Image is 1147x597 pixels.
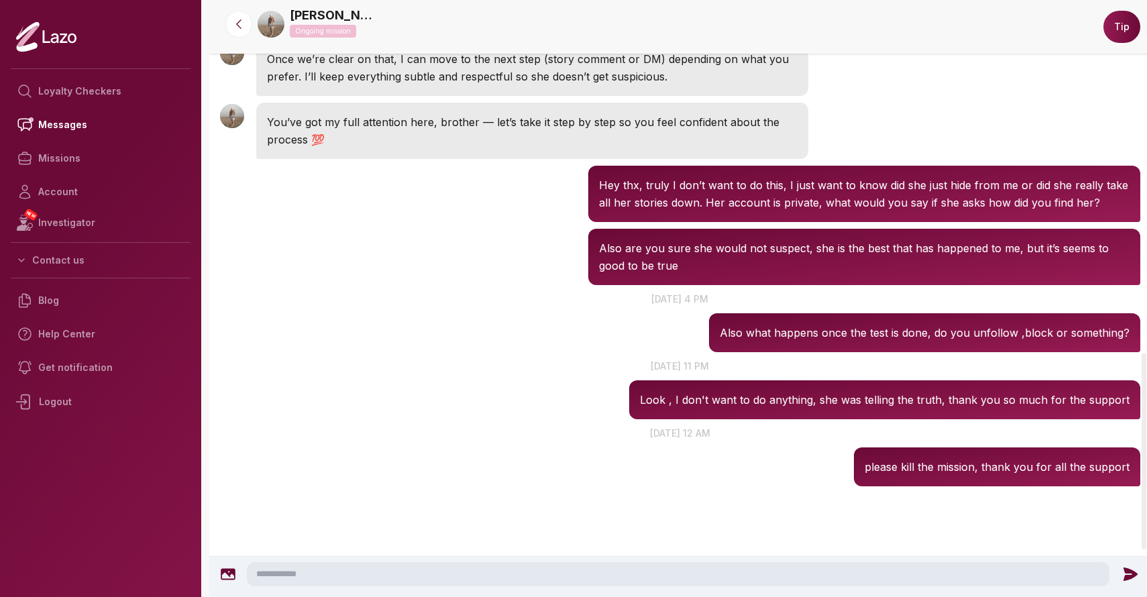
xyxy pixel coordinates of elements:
[599,239,1130,274] p: Also are you sure she would not suspect, she is the best that has happened to me, but it’s seems ...
[11,108,190,142] a: Messages
[267,113,798,148] p: You’ve got my full attention here, brother — let’s take it step by step so you feel confident abo...
[11,142,190,175] a: Missions
[720,324,1130,341] p: Also what happens once the test is done, do you unfollow ,block or something?
[258,11,284,38] img: b10d8b60-ea59-46b8-b99e-30469003c990
[11,209,190,237] a: NEWInvestigator
[11,351,190,384] a: Get notification
[23,208,38,221] span: NEW
[11,248,190,272] button: Contact us
[11,284,190,317] a: Blog
[11,317,190,351] a: Help Center
[640,391,1130,409] p: Look , I don't want to do anything, she was telling the truth, thank you so much for the support
[11,74,190,108] a: Loyalty Checkers
[11,384,190,419] div: Logout
[1103,11,1140,43] button: Tip
[267,50,798,85] p: Once we’re clear on that, I can move to the next step (story comment or DM) depending on what you...
[599,176,1130,211] p: Hey thx, truly I don’t want to do this, I just want to know did she just hide from me or did she ...
[11,175,190,209] a: Account
[290,6,377,25] a: [PERSON_NAME]
[865,458,1130,476] p: please kill the mission, thank you for all the support
[290,25,356,38] p: Ongoing mission
[220,104,244,128] img: User avatar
